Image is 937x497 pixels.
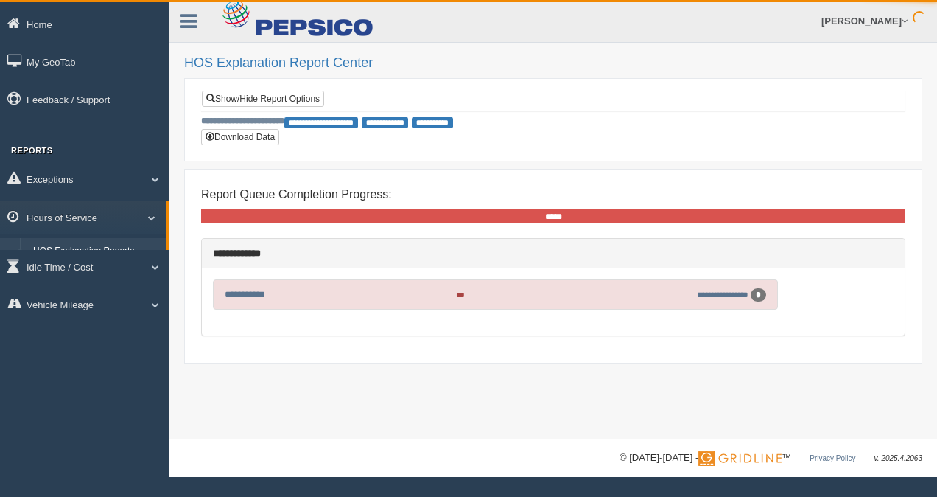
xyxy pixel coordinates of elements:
img: Gridline [698,451,782,466]
span: v. 2025.4.2063 [874,454,922,462]
a: Privacy Policy [810,454,855,462]
a: HOS Explanation Reports [27,238,166,265]
button: Download Data [201,129,279,145]
h2: HOS Explanation Report Center [184,56,922,71]
a: Show/Hide Report Options [202,91,324,107]
div: © [DATE]-[DATE] - ™ [620,451,922,466]
h4: Report Queue Completion Progress: [201,188,905,201]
